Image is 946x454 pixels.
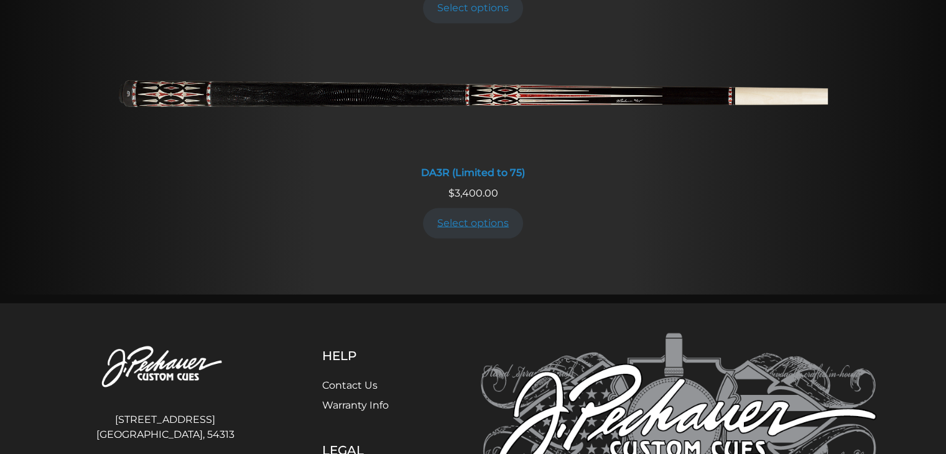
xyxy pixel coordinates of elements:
[448,187,455,199] span: $
[119,41,828,186] a: DA3R (Limited to 75) DA3R (Limited to 75)
[448,187,498,199] span: 3,400.00
[322,379,378,391] a: Contact Us
[322,399,389,411] a: Warranty Info
[70,333,261,402] img: Pechauer Custom Cues
[322,348,419,363] h5: Help
[119,41,828,159] img: DA3R (Limited to 75)
[119,167,828,178] div: DA3R (Limited to 75)
[70,407,261,447] address: [STREET_ADDRESS] [GEOGRAPHIC_DATA], 54313
[423,208,524,239] a: Add to cart: “DA3R (Limited to 75)”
